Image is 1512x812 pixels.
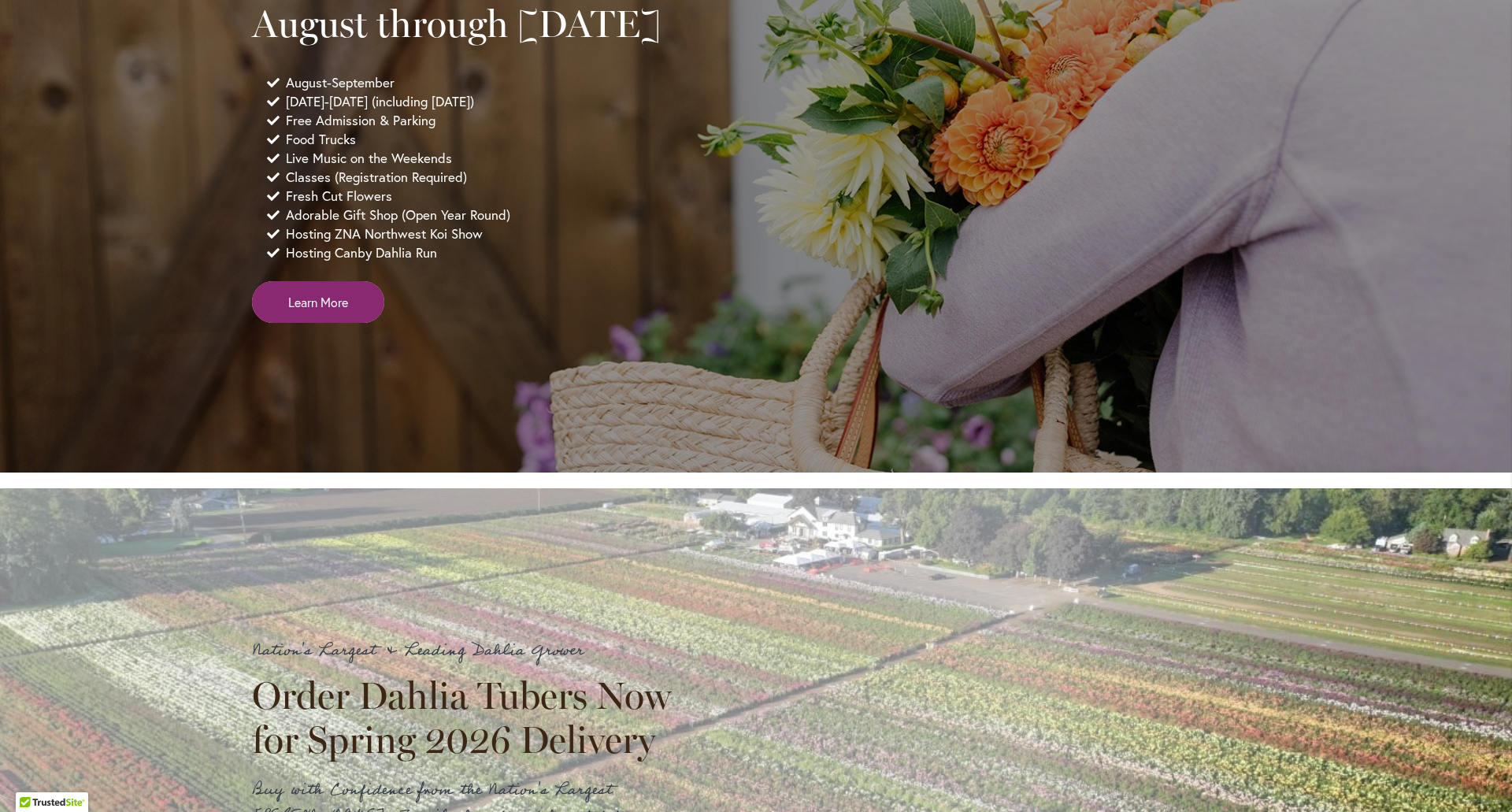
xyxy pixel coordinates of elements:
[252,673,685,762] h2: Order Dahlia Tubers Now for Spring 2026 Delivery
[252,281,384,323] a: Learn More
[252,2,685,46] h2: August through [DATE]
[286,111,435,130] span: Free Admission & Parking
[286,149,452,168] span: Live Music on the Weekends
[286,187,392,206] span: Fresh Cut Flowers
[286,224,483,243] span: Hosting ZNA Northwest Koi Show
[286,92,474,111] span: [DATE]-[DATE] (including [DATE])
[286,130,356,149] span: Food Trucks
[286,206,510,224] span: Adorable Gift Shop (Open Year Round)
[252,638,685,664] p: Nation's Largest & Leading Dahlia Grower
[286,73,395,92] span: August-September
[288,293,348,311] span: Learn More
[286,243,437,262] span: Hosting Canby Dahlia Run
[286,168,467,187] span: Classes (Registration Required)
